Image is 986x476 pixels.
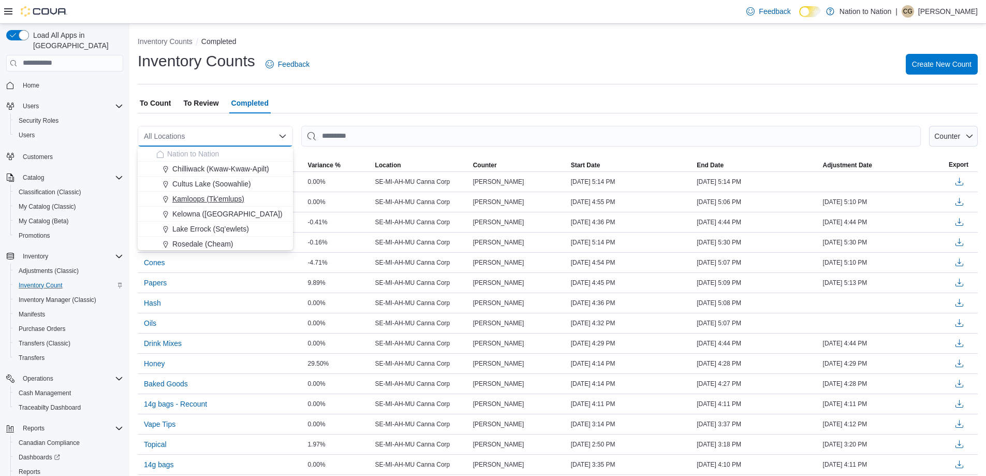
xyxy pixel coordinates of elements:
[14,279,67,292] a: Inventory Count
[19,468,40,476] span: Reports
[10,185,127,199] button: Classification (Classic)
[569,317,695,329] div: [DATE] 4:32 PM
[14,229,123,242] span: Promotions
[138,207,293,222] button: Kelowna ([GEOGRAPHIC_DATA])
[821,256,947,269] div: [DATE] 5:10 PM
[10,400,127,415] button: Traceabilty Dashboard
[695,176,820,188] div: [DATE] 5:14 PM
[14,323,123,335] span: Purchase Orders
[19,250,123,263] span: Inventory
[569,337,695,350] div: [DATE] 4:29 PM
[934,132,960,140] span: Counter
[373,458,471,471] div: SE-MI-AH-MU Canna Corp
[569,277,695,289] div: [DATE] 4:45 PM
[10,436,127,450] button: Canadian Compliance
[144,399,207,409] span: 14g bags - Recount
[10,278,127,293] button: Inventory Count
[473,380,524,388] span: [PERSON_NAME]
[695,357,820,370] div: [DATE] 4:28 PM
[373,159,471,171] button: Location
[473,440,524,449] span: [PERSON_NAME]
[167,149,219,159] span: Nation to Nation
[14,265,123,277] span: Adjustments (Classic)
[14,229,54,242] a: Promotions
[373,236,471,249] div: SE-MI-AH-MU Canna Corp
[695,337,820,350] div: [DATE] 4:44 PM
[821,398,947,410] div: [DATE] 4:11 PM
[695,159,820,171] button: End Date
[144,358,165,369] span: Honey
[823,161,872,169] span: Adjustment Date
[821,357,947,370] div: [DATE] 4:29 PM
[140,295,165,311] button: Hash
[306,277,373,289] div: 9.89%
[10,128,127,142] button: Users
[569,297,695,309] div: [DATE] 4:36 PM
[306,357,373,370] div: 29.50%
[306,176,373,188] div: 0.00%
[140,275,171,291] button: Papers
[569,438,695,451] div: [DATE] 2:50 PM
[172,194,244,204] span: Kamloops (Tk'emlups)
[14,387,75,399] a: Cash Management
[2,371,127,386] button: Operations
[373,317,471,329] div: SE-MI-AH-MU Canna Corp
[144,278,167,288] span: Papers
[695,317,820,329] div: [DATE] 5:07 PM
[14,352,49,364] a: Transfers
[23,252,48,261] span: Inventory
[306,378,373,390] div: 0.00%
[306,418,373,430] div: 0.00%
[21,6,67,17] img: Cova
[14,200,80,213] a: My Catalog (Classic)
[373,378,471,390] div: SE-MI-AH-MU Canna Corp
[10,386,127,400] button: Cash Management
[138,162,293,177] button: Chilliwack (Kwaw-Kwaw-Apilt)
[14,114,63,127] a: Security Roles
[821,337,947,350] div: [DATE] 4:44 PM
[2,78,127,93] button: Home
[695,378,820,390] div: [DATE] 4:27 PM
[10,307,127,322] button: Manifests
[949,161,968,169] span: Export
[821,236,947,249] div: [DATE] 5:30 PM
[19,100,43,112] button: Users
[172,209,283,219] span: Kelowna ([GEOGRAPHIC_DATA])
[569,357,695,370] div: [DATE] 4:14 PM
[261,54,314,75] a: Feedback
[821,438,947,451] div: [DATE] 3:20 PM
[14,294,100,306] a: Inventory Manager (Classic)
[140,437,171,452] button: Topical
[19,372,57,385] button: Operations
[906,54,978,75] button: Create New Count
[821,277,947,289] div: [DATE] 5:13 PM
[29,30,123,51] span: Load All Apps in [GEOGRAPHIC_DATA]
[144,257,165,268] span: Cones
[14,387,123,399] span: Cash Management
[373,196,471,208] div: SE-MI-AH-MU Canna Corp
[373,438,471,451] div: SE-MI-AH-MU Canna Corp
[19,117,58,125] span: Security Roles
[473,258,524,267] span: [PERSON_NAME]
[140,396,211,412] button: 14g bags - Recount
[140,255,169,270] button: Cones
[14,437,123,449] span: Canadian Compliance
[14,308,123,321] span: Manifests
[140,457,178,472] button: 14g bags
[19,422,123,435] span: Reports
[2,99,127,113] button: Users
[306,159,373,171] button: Variance %
[19,339,70,348] span: Transfers (Classic)
[473,238,524,247] span: [PERSON_NAME]
[172,224,249,234] span: Lake Errock (Sq’ewlets)
[10,113,127,128] button: Security Roles
[14,451,64,464] a: Dashboards
[14,129,39,141] a: Users
[759,6,790,17] span: Feedback
[140,336,186,351] button: Drink Mixes
[569,176,695,188] div: [DATE] 5:14 PM
[19,79,123,92] span: Home
[2,421,127,436] button: Reports
[473,359,524,368] span: [PERSON_NAME]
[308,161,341,169] span: Variance %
